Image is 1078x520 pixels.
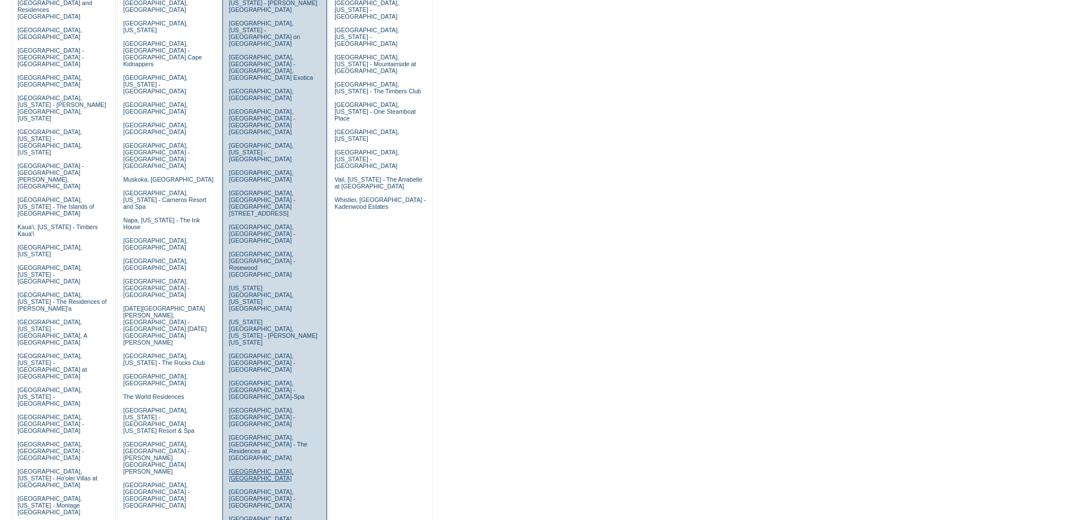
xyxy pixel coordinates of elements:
a: [GEOGRAPHIC_DATA], [GEOGRAPHIC_DATA] [123,237,188,251]
a: [GEOGRAPHIC_DATA], [US_STATE] - [GEOGRAPHIC_DATA] [334,149,399,169]
a: [GEOGRAPHIC_DATA], [US_STATE] - [GEOGRAPHIC_DATA] [18,386,82,407]
a: [GEOGRAPHIC_DATA], [GEOGRAPHIC_DATA] [123,373,188,386]
a: [US_STATE][GEOGRAPHIC_DATA], [US_STATE][GEOGRAPHIC_DATA] [229,285,293,312]
a: Kaua'i, [US_STATE] - Timbers Kaua'i [18,224,98,237]
a: [GEOGRAPHIC_DATA], [GEOGRAPHIC_DATA] - [GEOGRAPHIC_DATA] [GEOGRAPHIC_DATA] [123,142,190,169]
a: [GEOGRAPHIC_DATA], [US_STATE] [334,128,399,142]
a: [GEOGRAPHIC_DATA], [US_STATE] - [GEOGRAPHIC_DATA] [229,142,293,162]
a: [GEOGRAPHIC_DATA], [US_STATE] - [GEOGRAPHIC_DATA] on [GEOGRAPHIC_DATA] [229,20,300,47]
a: [GEOGRAPHIC_DATA], [GEOGRAPHIC_DATA] - Rosewood [GEOGRAPHIC_DATA] [229,251,295,278]
a: [GEOGRAPHIC_DATA], [GEOGRAPHIC_DATA] - [GEOGRAPHIC_DATA] [GEOGRAPHIC_DATA] [229,108,295,135]
a: Napa, [US_STATE] - The Ink House [123,217,200,230]
a: [GEOGRAPHIC_DATA] - [GEOGRAPHIC_DATA][PERSON_NAME], [GEOGRAPHIC_DATA] [18,162,84,190]
a: [GEOGRAPHIC_DATA], [US_STATE] - [GEOGRAPHIC_DATA] [334,27,399,47]
a: [GEOGRAPHIC_DATA], [GEOGRAPHIC_DATA] - [GEOGRAPHIC_DATA], [GEOGRAPHIC_DATA] Exotica [229,54,313,81]
a: [GEOGRAPHIC_DATA], [GEOGRAPHIC_DATA] [18,27,82,40]
a: [GEOGRAPHIC_DATA], [US_STATE] - [GEOGRAPHIC_DATA] at [GEOGRAPHIC_DATA] [18,353,87,380]
a: The World Residences [123,393,184,400]
a: Vail, [US_STATE] - The Arrabelle at [GEOGRAPHIC_DATA] [334,176,422,190]
a: [GEOGRAPHIC_DATA], [US_STATE] - Carneros Resort and Spa [123,190,207,210]
a: [GEOGRAPHIC_DATA], [US_STATE] [123,20,188,33]
a: [GEOGRAPHIC_DATA], [GEOGRAPHIC_DATA] - [GEOGRAPHIC_DATA] [GEOGRAPHIC_DATA] [123,482,190,509]
a: [GEOGRAPHIC_DATA] - [GEOGRAPHIC_DATA] - [GEOGRAPHIC_DATA] [18,47,84,67]
a: [DATE][GEOGRAPHIC_DATA][PERSON_NAME], [GEOGRAPHIC_DATA] - [GEOGRAPHIC_DATA] [DATE][GEOGRAPHIC_DAT... [123,305,207,346]
a: [GEOGRAPHIC_DATA], [GEOGRAPHIC_DATA] - [GEOGRAPHIC_DATA] [229,488,295,509]
a: [GEOGRAPHIC_DATA], [US_STATE] - The Rocks Club [123,353,205,366]
a: [GEOGRAPHIC_DATA], [US_STATE] [18,244,82,257]
a: [GEOGRAPHIC_DATA], [GEOGRAPHIC_DATA] - [PERSON_NAME][GEOGRAPHIC_DATA][PERSON_NAME] [123,441,190,475]
a: [GEOGRAPHIC_DATA], [GEOGRAPHIC_DATA] [123,122,188,135]
a: [GEOGRAPHIC_DATA], [US_STATE] - [GEOGRAPHIC_DATA], [US_STATE] [18,128,82,156]
a: [GEOGRAPHIC_DATA], [US_STATE] - [GEOGRAPHIC_DATA] [18,264,82,285]
a: [GEOGRAPHIC_DATA], [US_STATE] - [GEOGRAPHIC_DATA], A [GEOGRAPHIC_DATA] [18,319,87,346]
a: [GEOGRAPHIC_DATA], [GEOGRAPHIC_DATA] - [GEOGRAPHIC_DATA] [229,224,295,244]
a: Whistler, [GEOGRAPHIC_DATA] - Kadenwood Estates [334,196,426,210]
a: Muskoka, [GEOGRAPHIC_DATA] [123,176,213,183]
a: [GEOGRAPHIC_DATA], [GEOGRAPHIC_DATA] [229,169,293,183]
a: [GEOGRAPHIC_DATA], [US_STATE] - One Steamboat Place [334,101,416,122]
a: [GEOGRAPHIC_DATA], [GEOGRAPHIC_DATA] [18,74,82,88]
a: [GEOGRAPHIC_DATA], [GEOGRAPHIC_DATA] [229,468,293,482]
a: [GEOGRAPHIC_DATA], [GEOGRAPHIC_DATA] - [GEOGRAPHIC_DATA]-Spa [229,380,304,400]
a: [GEOGRAPHIC_DATA], [GEOGRAPHIC_DATA] - The Residences at [GEOGRAPHIC_DATA] [229,434,307,461]
a: [GEOGRAPHIC_DATA], [US_STATE] - The Islands of [GEOGRAPHIC_DATA] [18,196,95,217]
a: [GEOGRAPHIC_DATA], [US_STATE] - [GEOGRAPHIC_DATA] [123,74,188,94]
a: [GEOGRAPHIC_DATA], [GEOGRAPHIC_DATA] [229,88,293,101]
a: [GEOGRAPHIC_DATA], [GEOGRAPHIC_DATA] - [GEOGRAPHIC_DATA][STREET_ADDRESS] [229,190,295,217]
a: [GEOGRAPHIC_DATA], [GEOGRAPHIC_DATA] - [GEOGRAPHIC_DATA] [123,278,190,298]
a: [GEOGRAPHIC_DATA], [US_STATE] - Ho'olei Villas at [GEOGRAPHIC_DATA] [18,468,97,488]
a: [GEOGRAPHIC_DATA], [US_STATE] - The Timbers Club [334,81,421,94]
a: [GEOGRAPHIC_DATA], [GEOGRAPHIC_DATA] - [GEOGRAPHIC_DATA] [18,441,84,461]
a: [GEOGRAPHIC_DATA], [US_STATE] - Mountainside at [GEOGRAPHIC_DATA] [334,54,416,74]
a: [GEOGRAPHIC_DATA], [US_STATE] - Montage [GEOGRAPHIC_DATA] [18,495,82,515]
a: [GEOGRAPHIC_DATA], [GEOGRAPHIC_DATA] [123,257,188,271]
a: [GEOGRAPHIC_DATA], [US_STATE] - The Residences of [PERSON_NAME]'a [18,291,107,312]
a: [GEOGRAPHIC_DATA], [US_STATE] - [PERSON_NAME][GEOGRAPHIC_DATA], [US_STATE] [18,94,106,122]
a: [GEOGRAPHIC_DATA], [GEOGRAPHIC_DATA] - [GEOGRAPHIC_DATA] Cape Kidnappers [123,40,202,67]
a: [US_STATE][GEOGRAPHIC_DATA], [US_STATE] - [PERSON_NAME] [US_STATE] [229,319,317,346]
a: [GEOGRAPHIC_DATA], [GEOGRAPHIC_DATA] - [GEOGRAPHIC_DATA] [229,407,295,427]
a: [GEOGRAPHIC_DATA], [GEOGRAPHIC_DATA] - [GEOGRAPHIC_DATA] [229,353,295,373]
a: [GEOGRAPHIC_DATA], [US_STATE] - [GEOGRAPHIC_DATA] [US_STATE] Resort & Spa [123,407,195,434]
a: [GEOGRAPHIC_DATA], [GEOGRAPHIC_DATA] - [GEOGRAPHIC_DATA] [18,414,84,434]
a: [GEOGRAPHIC_DATA], [GEOGRAPHIC_DATA] [123,101,188,115]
